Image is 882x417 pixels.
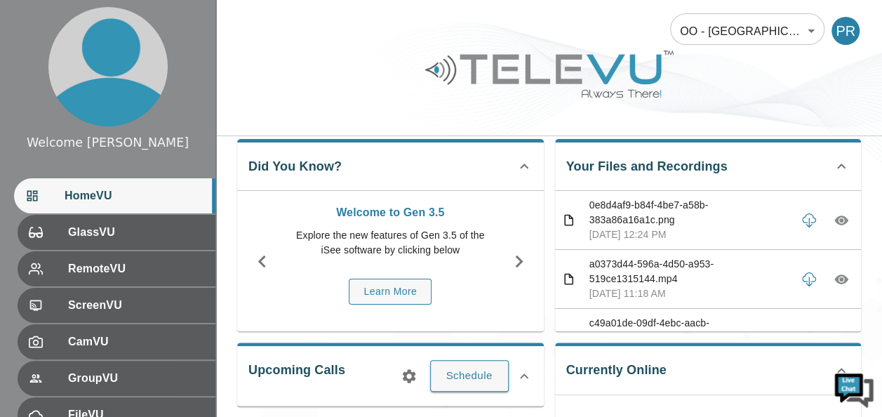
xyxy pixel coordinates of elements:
span: GroupVU [68,370,204,387]
button: Learn More [349,279,432,305]
button: Schedule [430,360,509,391]
div: HomeVU [14,178,215,213]
span: GlassVU [68,224,204,241]
div: OO - [GEOGRAPHIC_DATA] - [PERSON_NAME] [670,11,824,51]
span: ScreenVU [68,297,204,314]
p: Welcome to Gen 3.5 [294,204,487,221]
p: 0e8d4af9-b84f-4be7-a58b-383a86a16a1c.png [589,198,789,227]
span: CamVU [68,333,204,350]
div: GroupVU [18,361,215,396]
div: CamVU [18,324,215,359]
p: [DATE] 11:18 AM [589,286,789,301]
div: GlassVU [18,215,215,250]
span: RemoteVU [68,260,204,277]
p: [DATE] 12:24 PM [589,227,789,242]
div: RemoteVU [18,251,215,286]
div: ScreenVU [18,288,215,323]
img: Logo [423,45,676,103]
img: Chat Widget [833,368,875,410]
p: Explore the new features of Gen 3.5 of the iSee software by clicking below [294,228,487,258]
p: c49a01de-09df-4ebc-aacb-9a4bf72eabb3.png [589,316,789,345]
div: PR [831,17,860,45]
span: HomeVU [65,187,204,204]
p: a0373d44-596a-4d50-a953-519ce1315144.mp4 [589,257,789,286]
div: Welcome [PERSON_NAME] [27,133,189,152]
img: profile.png [48,7,168,126]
